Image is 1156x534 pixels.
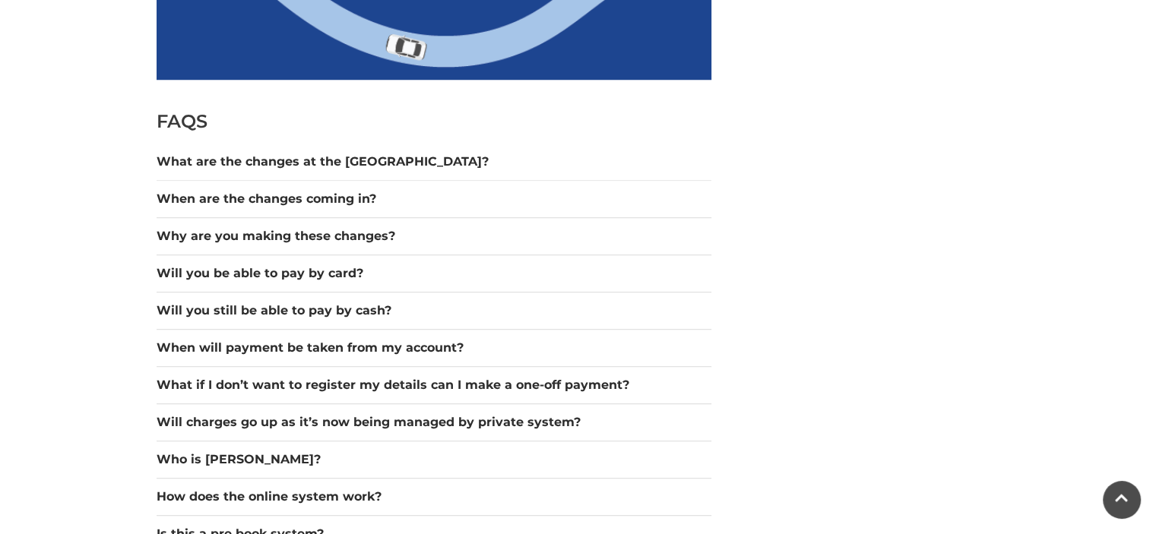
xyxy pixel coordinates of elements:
[157,450,711,469] button: Who is [PERSON_NAME]?
[157,376,711,394] button: What if I don’t want to register my details can I make a one-off payment?
[157,339,711,357] button: When will payment be taken from my account?
[157,302,711,320] button: Will you still be able to pay by cash?
[157,110,208,132] span: FAQS
[157,413,711,431] button: Will charges go up as it’s now being managed by private system?
[157,488,711,506] button: How does the online system work?
[157,227,711,245] button: Why are you making these changes?
[157,190,711,208] button: When are the changes coming in?
[157,264,711,283] button: Will you be able to pay by card?
[157,153,711,171] button: What are the changes at the [GEOGRAPHIC_DATA]?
